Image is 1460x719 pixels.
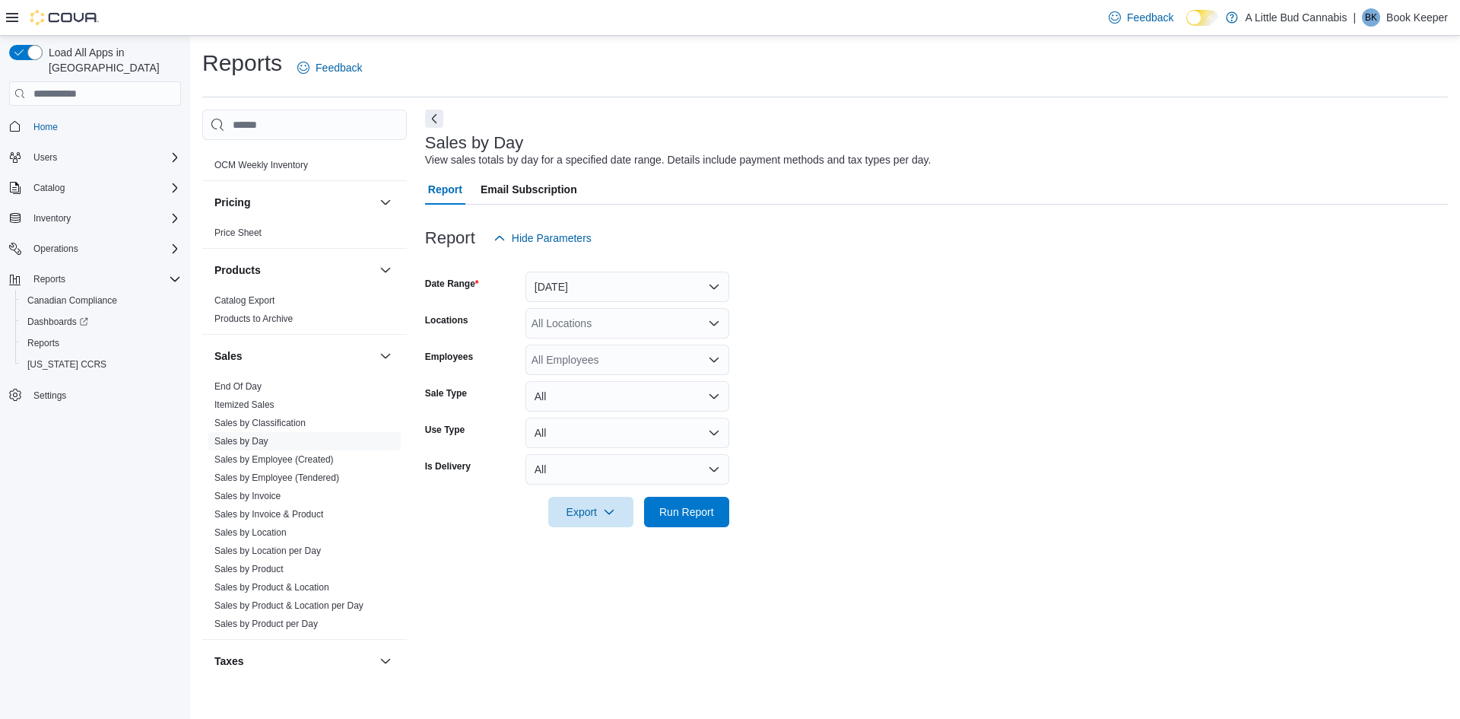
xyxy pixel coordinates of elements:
button: Run Report [644,497,729,527]
button: Open list of options [708,317,720,329]
button: Home [3,115,187,137]
img: Cova [30,10,99,25]
button: Next [425,110,443,128]
span: Hide Parameters [512,231,592,246]
span: Dashboards [27,316,88,328]
span: Report [428,174,462,205]
a: Dashboards [21,313,94,331]
span: Products to Archive [214,313,293,325]
h3: Sales [214,348,243,364]
div: Book Keeper [1362,8,1380,27]
span: Home [33,121,58,133]
h3: Products [214,262,261,278]
button: Operations [27,240,84,258]
span: Operations [33,243,78,255]
span: Inventory [33,212,71,224]
a: Reports [21,334,65,352]
span: Sales by Invoice & Product [214,508,323,520]
button: Hide Parameters [487,223,598,253]
span: Price Sheet [214,227,262,239]
button: Reports [15,332,187,354]
span: Load All Apps in [GEOGRAPHIC_DATA] [43,45,181,75]
button: Inventory [27,209,77,227]
button: [DATE] [525,272,729,302]
button: Operations [3,238,187,259]
p: Book Keeper [1386,8,1448,27]
h3: Pricing [214,195,250,210]
a: Sales by Product [214,564,284,574]
span: BK [1365,8,1377,27]
button: Reports [3,269,187,290]
span: Catalog [27,179,181,197]
button: [US_STATE] CCRS [15,354,187,375]
div: Pricing [202,224,407,248]
span: Sales by Employee (Tendered) [214,472,339,484]
span: Sales by Product & Location per Day [214,600,363,612]
a: Sales by Classification [214,418,306,428]
a: Feedback [1103,2,1179,33]
span: Canadian Compliance [27,294,117,307]
button: Sales [214,348,373,364]
a: Settings [27,387,72,405]
span: Settings [33,390,66,402]
button: Canadian Compliance [15,290,187,311]
a: Sales by Employee (Created) [214,454,334,465]
span: Sales by Product [214,563,284,575]
a: Sales by Product & Location per Day [214,600,363,611]
button: Users [27,148,63,167]
span: Dashboards [21,313,181,331]
button: Taxes [214,654,373,669]
button: Products [214,262,373,278]
span: Sales by Product per Day [214,618,318,630]
span: Washington CCRS [21,355,181,374]
span: Export [557,497,624,527]
button: All [525,454,729,485]
span: Run Report [659,504,714,520]
span: Users [27,148,181,167]
span: Sales by Day [214,435,268,447]
a: Products to Archive [214,313,293,324]
a: [US_STATE] CCRS [21,355,113,374]
div: Products [202,291,407,334]
span: Home [27,116,181,135]
span: Feedback [316,60,362,75]
label: Use Type [425,424,465,436]
span: Reports [33,273,65,285]
span: Sales by Employee (Created) [214,453,334,466]
span: Canadian Compliance [21,291,181,310]
label: Is Delivery [425,460,471,472]
h3: Report [425,229,475,247]
span: Catalog Export [214,294,275,307]
div: OCM [202,156,407,180]
span: Settings [27,386,181,405]
span: [US_STATE] CCRS [27,358,106,371]
button: Inventory [3,208,187,229]
nav: Complex example [9,109,181,446]
p: A Little Bud Cannabis [1246,8,1347,27]
a: Dashboards [15,311,187,332]
button: Users [3,147,187,168]
label: Employees [425,351,473,363]
span: Operations [27,240,181,258]
button: Export [548,497,633,527]
button: All [525,418,729,448]
a: Sales by Employee (Tendered) [214,472,339,483]
label: Sale Type [425,387,467,399]
a: End Of Day [214,381,262,392]
h1: Reports [202,48,282,78]
button: Products [376,261,395,279]
span: Email Subscription [481,174,577,205]
span: Reports [21,334,181,352]
span: Sales by Location per Day [214,545,321,557]
span: Reports [27,270,181,288]
span: Dark Mode [1186,26,1187,27]
a: Sales by Invoice [214,491,281,501]
div: Sales [202,377,407,639]
a: Feedback [291,52,368,83]
label: Date Range [425,278,479,290]
a: Sales by Day [214,436,268,447]
button: Catalog [3,177,187,199]
a: OCM Weekly Inventory [214,160,308,170]
span: Sales by Product & Location [214,581,329,593]
button: Pricing [376,193,395,212]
